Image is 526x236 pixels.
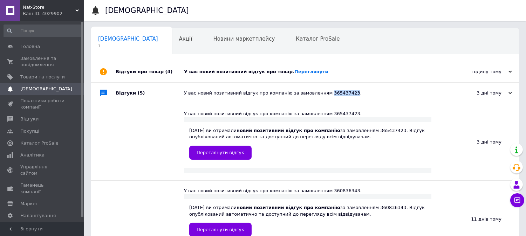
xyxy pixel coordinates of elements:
[105,6,189,15] h1: [DEMOGRAPHIC_DATA]
[197,150,244,155] span: Переглянути відгук
[138,90,145,96] span: (5)
[98,36,158,42] span: [DEMOGRAPHIC_DATA]
[184,69,442,75] div: У вас новий позитивний відгук про товар.
[23,11,84,17] div: Ваш ID: 4029902
[189,146,252,160] a: Переглянути відгук
[197,227,244,232] span: Переглянути відгук
[20,128,39,134] span: Покупці
[20,86,72,92] span: [DEMOGRAPHIC_DATA]
[510,193,524,207] button: Чат з покупцем
[20,152,45,158] span: Аналітика
[20,74,65,80] span: Товари та послуги
[442,90,512,96] div: 3 дні тому
[296,36,340,42] span: Каталог ProSale
[184,90,442,96] div: У вас новий позитивний відгук про компанію за замовленням 365437423.
[237,128,340,133] b: новий позитивний відгук про компанію
[20,43,40,50] span: Головна
[20,116,39,122] span: Відгуки
[98,43,158,49] span: 1
[116,83,184,104] div: Відгуки
[23,4,75,11] span: Nat-Store
[116,61,184,82] div: Відгуки про товар
[294,69,328,74] a: Переглянути
[179,36,192,42] span: Акції
[165,69,173,74] span: (4)
[20,98,65,110] span: Показники роботи компанії
[20,201,38,207] span: Маркет
[20,213,56,219] span: Налаштування
[20,55,65,68] span: Замовлення та повідомлення
[184,188,431,194] div: У вас новий позитивний відгук про компанію за замовленням 360836343.
[442,69,512,75] div: годину тому
[4,25,83,37] input: Пошук
[237,205,340,210] b: новий позитивний відгук про компанію
[431,104,519,180] div: 3 дні тому
[20,182,65,195] span: Гаманець компанії
[189,127,426,159] div: [DATE] ви отримали за замовленням 365437423. Відгук опублікований автоматично та доступний до пер...
[213,36,275,42] span: Новини маркетплейсу
[20,164,65,176] span: Управління сайтом
[20,140,58,146] span: Каталог ProSale
[184,111,431,117] div: У вас новий позитивний відгук про компанію за замовленням 365437423.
